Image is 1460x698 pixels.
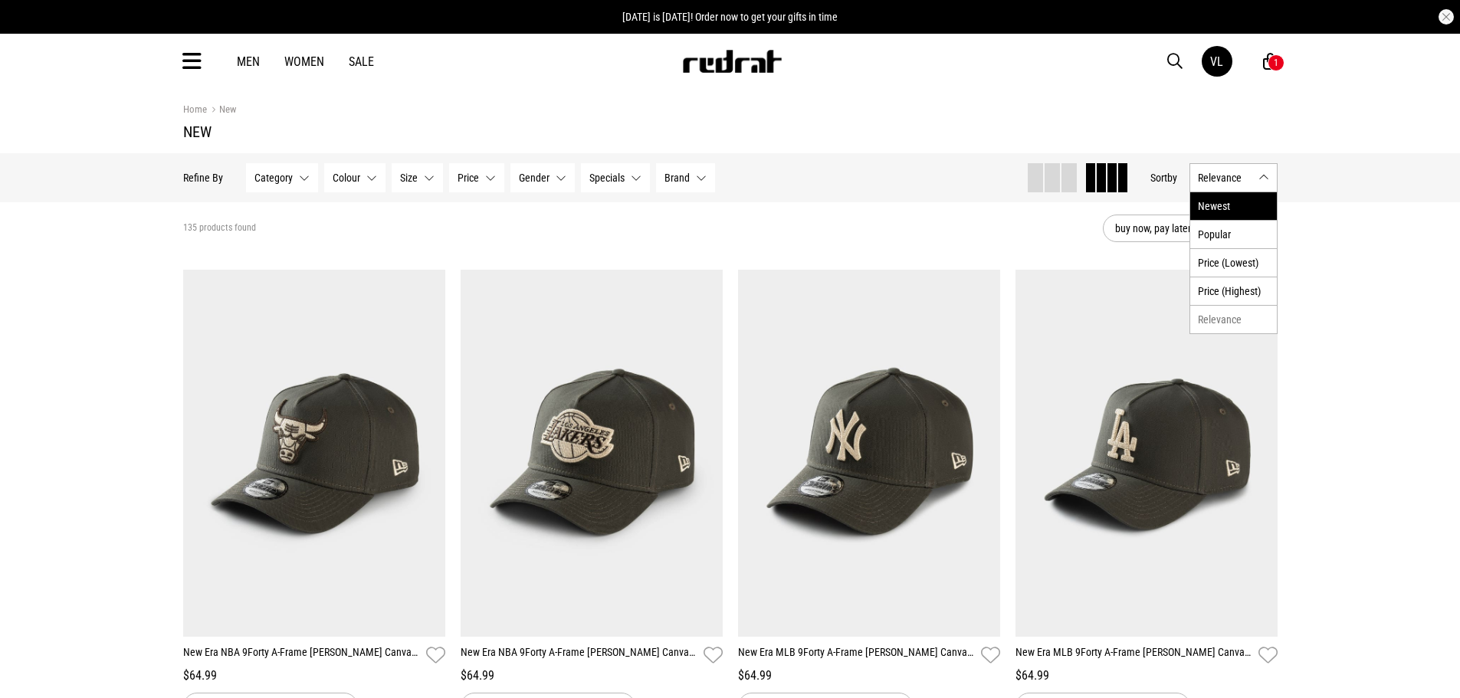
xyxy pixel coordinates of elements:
img: New Era Mlb 9forty A-frame Moss Canvas Chainstitch Los Angeles Dodgers Snap in Brown [1015,270,1278,637]
li: Relevance [1190,305,1277,333]
div: $64.99 [1015,667,1278,685]
div: 1 [1274,57,1278,68]
a: Sale [349,54,374,69]
span: Brand [664,172,690,184]
span: buy now, pay later option [1115,219,1242,238]
a: New [207,103,236,118]
div: $64.99 [461,667,723,685]
button: Gender [510,163,575,192]
button: Sortby [1150,169,1177,187]
span: by [1167,172,1177,184]
span: [DATE] is [DATE]! Order now to get your gifts in time [622,11,838,23]
span: Relevance [1198,172,1252,184]
img: New Era Nba 9forty A-frame Moss Canvas Chainstitch Chicago Bulls Snapback C in Brown [183,270,445,637]
p: Refine By [183,172,223,184]
li: Price (Lowest) [1190,248,1277,277]
img: New Era Nba 9forty A-frame Moss Canvas Chainstitch Los Angeles Lakers Snapb in Brown [461,270,723,637]
a: New Era MLB 9Forty A-Frame [PERSON_NAME] Canvas Chainstitch [US_STATE] Yankees Snapbac [738,644,975,667]
h1: New [183,123,1278,141]
span: Price [458,172,479,184]
button: Size [392,163,443,192]
button: Price [449,163,504,192]
a: Women [284,54,324,69]
a: New Era NBA 9Forty A-Frame [PERSON_NAME] Canvas Chainstitch Chicago Bulls Snapback C [183,644,420,667]
a: New Era NBA 9Forty A-Frame [PERSON_NAME] Canvas Chainstitch Los Angeles Lakers Snapb [461,644,697,667]
button: buy now, pay later option [1103,215,1278,242]
span: 135 products found [183,222,256,234]
img: Redrat logo [681,50,782,73]
div: $64.99 [738,667,1000,685]
span: Specials [589,172,625,184]
button: Brand [656,163,715,192]
a: 1 [1263,54,1278,70]
a: Home [183,103,207,115]
a: Men [237,54,260,69]
span: Colour [333,172,360,184]
li: Popular [1190,220,1277,248]
button: Specials [581,163,650,192]
button: Colour [324,163,386,192]
li: Newest [1190,192,1277,220]
button: Relevance [1189,163,1278,192]
li: Price (Highest) [1190,277,1277,305]
div: $64.99 [183,667,445,685]
span: Category [254,172,293,184]
span: Size [400,172,418,184]
button: Category [246,163,318,192]
a: New Era MLB 9Forty A-Frame [PERSON_NAME] Canvas Chainstitch Los Angeles Dodgers Snap [1015,644,1252,667]
img: New Era Mlb 9forty A-frame Moss Canvas Chainstitch New York Yankees Snapbac in Brown [738,270,1000,637]
span: Gender [519,172,550,184]
div: VL [1210,54,1223,69]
